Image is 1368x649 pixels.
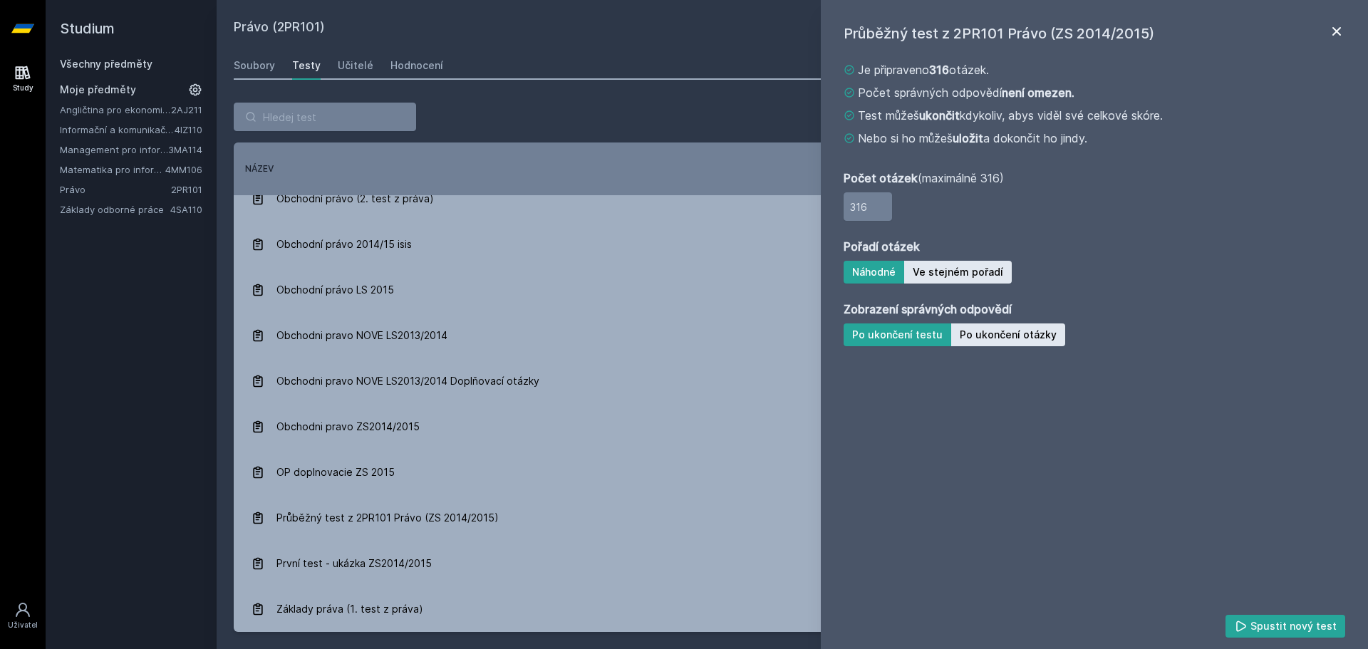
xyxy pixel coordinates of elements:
[3,594,43,638] a: Uživatel
[292,51,321,80] a: Testy
[234,17,1187,40] h2: Právo (2PR101)
[276,230,412,259] span: Obchodní právo 2014/15 isis
[953,131,983,145] strong: uložit
[234,58,275,73] div: Soubory
[844,170,1004,187] span: (maximálně 316)
[338,51,373,80] a: Učitelé
[234,450,1351,495] a: OP doplnovacie ZS 2015 [DATE] 70
[276,367,539,395] span: Obchodni pravo NOVE LS2013/2014 Doplňovací otázky
[1225,615,1346,638] button: Spustit nový test
[276,549,432,578] span: První test - ukázka ZS2014/2015
[234,404,1351,450] a: Obchodni pravo ZS2014/2015 [DATE] 97
[844,301,1012,318] strong: Zobrazení správných odpovědí
[858,130,1087,147] span: Nebo si ho můžeš a dokončit ho jindy.
[234,176,1351,222] a: Obchodní právo (2. test z práva) [DATE] 317
[165,164,202,175] a: 4MM106
[338,58,373,73] div: Učitelé
[171,184,202,195] a: 2PR101
[175,124,202,135] a: 4IZ110
[60,162,165,177] a: Matematika pro informatiky
[276,321,447,350] span: Obchodni pravo NOVE LS2013/2014
[234,541,1351,586] a: První test - ukázka ZS2014/2015 [DATE] 319
[234,313,1351,358] a: Obchodni pravo NOVE LS2013/2014 [DATE] 164
[234,586,1351,632] a: Základy práva (1. test z práva) [DATE] 222
[276,412,420,441] span: Obchodni pravo ZS2014/2015
[170,204,202,215] a: 4SA110
[844,261,904,284] button: Náhodné
[60,142,168,157] a: Management pro informatiky a statistiky
[60,182,171,197] a: Právo
[13,83,33,93] div: Study
[276,458,395,487] span: OP doplnovacie ZS 2015
[858,84,1074,101] span: Počet správných odpovědí
[858,107,1163,124] span: Test můžeš kdykoliv, abys viděl své celkové skóre.
[390,58,443,73] div: Hodnocení
[292,58,321,73] div: Testy
[919,108,960,123] strong: ukončit
[245,162,274,175] button: Název
[60,103,171,117] a: Angličtina pro ekonomická studia 1 (B2/C1)
[234,222,1351,267] a: Obchodní právo 2014/15 isis [DATE] 180
[60,123,175,137] a: Informační a komunikační technologie
[844,171,918,185] strong: Počet otázek
[168,144,202,155] a: 3MA114
[951,323,1065,346] button: Po ukončení otázky
[276,595,423,623] span: Základy práva (1. test z práva)
[234,267,1351,313] a: Obchodní právo LS 2015 [DATE] 300
[844,238,920,255] strong: Pořadí otázek
[8,620,38,630] div: Uživatel
[276,185,434,213] span: Obchodní právo (2. test z práva)
[1002,85,1074,100] strong: není omezen.
[234,103,416,131] input: Hledej test
[234,51,275,80] a: Soubory
[60,83,136,97] span: Moje předměty
[171,104,202,115] a: 2AJ211
[3,57,43,100] a: Study
[844,323,951,346] button: Po ukončení testu
[234,358,1351,404] a: Obchodni pravo NOVE LS2013/2014 Doplňovací otázky [DATE] 27
[390,51,443,80] a: Hodnocení
[276,276,394,304] span: Obchodní právo LS 2015
[60,58,152,70] a: Všechny předměty
[904,261,1012,284] button: Ve stejném pořadí
[234,495,1351,541] a: Průběžný test z 2PR101 Právo (ZS 2014/2015) [DATE] 316
[276,504,499,532] span: Průběžný test z 2PR101 Právo (ZS 2014/2015)
[60,202,170,217] a: Základy odborné práce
